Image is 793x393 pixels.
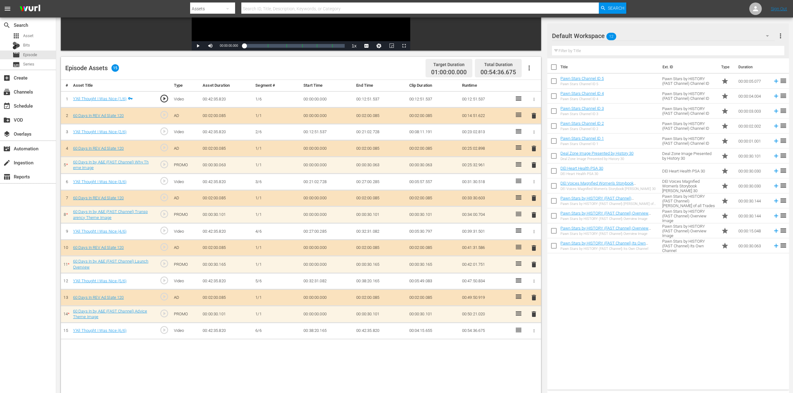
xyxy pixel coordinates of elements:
[560,121,604,126] a: Pawn Stars Channel ID 2
[301,306,354,323] td: 00:00:00.000
[200,174,253,190] td: 00:42:35.820
[160,94,169,103] span: play_circle_outline
[407,289,460,306] td: 00:02:00.085
[773,197,780,204] svg: Add to Episode
[530,145,538,152] span: delete
[23,61,34,67] span: Series
[560,241,648,250] a: Pawn Stars by HISTORY (FAST Channel) Its Own Channel
[61,273,71,289] td: 12
[171,157,200,173] td: PROMO
[660,148,719,163] td: Deal Zone Image Presented by History 30
[771,6,787,11] a: Sign Out
[460,240,512,256] td: 00:41:31.586
[460,174,512,190] td: 00:31:30.518
[354,223,406,240] td: 00:32:31.082
[560,82,604,86] div: Pawn Stars Channel ID 5
[560,142,604,146] div: Pawn Stars Channel ID 1
[736,208,770,223] td: 00:00:30.144
[773,212,780,219] svg: Add to Episode
[301,108,354,124] td: 00:00:00.000
[61,108,71,124] td: 2
[460,223,512,240] td: 00:39:31.501
[253,91,301,108] td: 1/6
[12,51,20,59] span: Episode
[348,41,360,51] button: Playback Rate
[560,202,657,206] div: Pawn Stars by HISTORY (FAST Channel) [PERSON_NAME] of all Trades
[407,256,460,273] td: 00:00:30.165
[171,273,200,289] td: Video
[61,206,71,223] td: 8
[736,133,770,148] td: 00:00:01.001
[560,127,604,131] div: Pawn Stars Channel ID 2
[200,140,253,157] td: 00:02:00.085
[171,190,200,206] td: AD
[407,223,460,240] td: 00:05:30.797
[460,80,512,91] th: Runtime
[530,210,538,219] button: delete
[560,217,657,221] div: Pawn Stars by HISTORY (FAST Channel) Overview Image
[253,80,301,91] th: Segment #
[354,157,406,173] td: 00:00:30.063
[780,182,787,189] span: reorder
[660,104,719,119] td: Pawn Stars by HISTORY (FAST Channel) Channel ID
[171,206,200,223] td: PROMO
[777,28,784,43] button: more_vert
[660,238,719,253] td: Pawn Stars by HISTORY (FAST Channel) Its Own Channel
[721,167,729,175] span: Promo
[360,41,373,51] button: Captions
[721,107,729,115] span: Promo
[61,240,71,256] td: 10
[160,276,169,285] span: play_circle_outline
[171,91,200,108] td: Video
[73,113,124,118] a: 60 Days In REV Ad Slate 120
[560,151,633,156] a: Deal Zone Image Presented by History 30
[460,157,512,173] td: 00:25:32.961
[721,197,729,205] span: Promo
[736,178,770,193] td: 00:00:30.030
[3,130,11,138] span: Overlays
[160,292,169,301] span: play_circle_outline
[171,323,200,339] td: Video
[200,273,253,289] td: 00:42:35.820
[301,91,354,108] td: 00:00:00.000
[560,187,657,191] div: DEI Voices Magnified Women's Storybook [PERSON_NAME] 30
[721,77,729,85] span: Promo
[253,157,301,173] td: 1/1
[660,133,719,148] td: Pawn Stars by HISTORY (FAST Channel) Channel ID
[171,140,200,157] td: AD
[61,91,71,108] td: 1
[12,61,20,68] span: Series
[736,193,770,208] td: 00:00:30.144
[23,33,33,39] span: Asset
[407,174,460,190] td: 00:05:57.557
[608,2,624,14] span: Search
[354,140,406,157] td: 00:02:00.085
[721,242,729,250] span: Promo
[530,144,538,153] button: delete
[204,41,217,51] button: Mute
[23,52,37,58] span: Episode
[61,223,71,240] td: 9
[354,289,406,306] td: 00:02:00.085
[373,41,385,51] button: Jump To Time
[773,78,780,85] svg: Add to Episode
[253,140,301,157] td: 1/1
[530,310,538,319] button: delete
[660,163,719,178] td: DEI Heart Health PSA 30
[160,110,169,119] span: play_circle_outline
[253,273,301,289] td: 5/6
[407,240,460,256] td: 00:02:00.085
[721,212,729,220] span: Promo
[736,148,770,163] td: 00:00:30.101
[354,80,406,91] th: End Time
[777,32,784,40] span: more_vert
[530,194,538,203] button: delete
[773,108,780,114] svg: Add to Episode
[73,209,148,220] a: 60 Days In by A&E (FAST Channel) Transparency Theme Image
[3,74,11,82] span: Create
[407,108,460,124] td: 00:02:00.085
[73,328,126,333] a: Y'All Thought I Was Nice (6/6)
[253,289,301,306] td: 1/1
[721,152,729,160] span: Promo
[354,273,406,289] td: 00:38:20.165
